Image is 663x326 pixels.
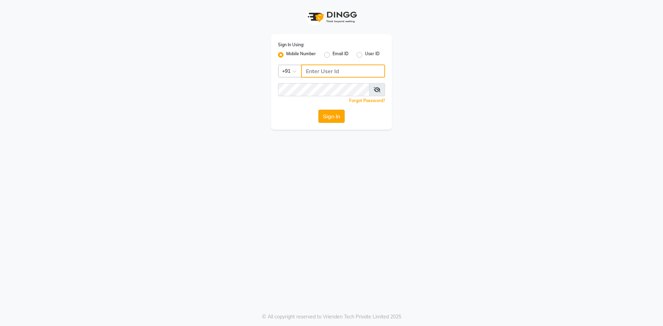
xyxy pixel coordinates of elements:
label: Sign In Using: [278,42,304,48]
button: Sign In [318,110,345,123]
img: logo1.svg [304,7,359,27]
label: Mobile Number [286,51,316,59]
label: Email ID [333,51,348,59]
label: User ID [365,51,379,59]
input: Username [301,65,385,78]
input: Username [278,83,369,96]
a: Forgot Password? [349,98,385,103]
